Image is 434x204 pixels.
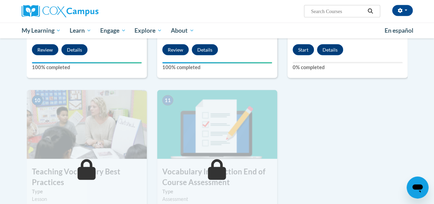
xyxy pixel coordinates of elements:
[16,23,418,39] div: Main menu
[65,23,96,39] a: Learn
[365,7,375,15] button: Search
[32,44,58,55] button: Review
[32,188,142,195] label: Type
[32,195,142,203] div: Lesson
[100,26,126,35] span: Engage
[310,7,365,15] input: Search Courses
[162,62,272,64] div: Your progress
[293,44,314,55] button: Start
[27,90,147,159] img: Course Image
[96,23,130,39] a: Engage
[157,90,277,159] img: Course Image
[21,26,61,35] span: My Learning
[157,167,277,188] h3: Vocabulary Instruction End of Course Assessment
[192,44,218,55] button: Details
[385,27,413,34] span: En español
[380,23,418,38] a: En español
[162,64,272,71] label: 100% completed
[392,5,413,16] button: Account Settings
[162,44,189,55] button: Review
[130,23,166,39] a: Explore
[70,26,91,35] span: Learn
[32,64,142,71] label: 100% completed
[134,26,162,35] span: Explore
[166,23,199,39] a: About
[293,33,303,39] span: 35m
[317,44,343,55] button: Details
[17,23,66,39] a: My Learning
[22,5,145,18] a: Cox Campus
[22,5,98,18] img: Cox Campus
[162,188,272,195] label: Type
[162,33,173,39] span: 20m
[32,33,42,39] span: 40m
[32,62,142,64] div: Your progress
[293,64,402,71] label: 0% completed
[27,167,147,188] h3: Teaching Vocabulary Best Practices
[162,195,272,203] div: Assessment
[32,95,43,106] span: 10
[171,26,194,35] span: About
[61,44,87,55] button: Details
[407,176,429,198] iframe: Button to launch messaging window
[162,95,173,106] span: 11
